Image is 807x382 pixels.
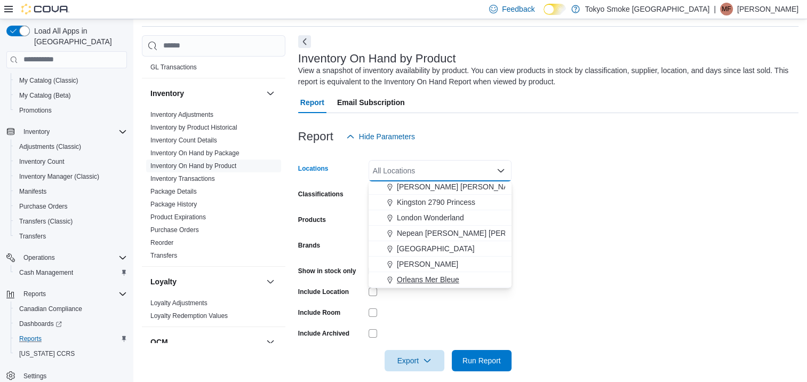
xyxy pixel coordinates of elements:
h3: OCM [150,337,168,347]
button: My Catalog (Classic) [11,73,131,88]
button: Inventory Count [11,154,131,169]
button: OCM [150,337,262,347]
span: Reports [23,290,46,298]
button: Operations [19,251,59,264]
span: Reports [15,332,127,345]
p: Tokyo Smoke [GEOGRAPHIC_DATA] [585,3,710,15]
span: Feedback [502,4,534,14]
h3: Loyalty [150,276,177,287]
span: My Catalog (Beta) [19,91,71,100]
div: Finance [142,48,285,78]
button: Hide Parameters [342,126,419,147]
a: Transfers [150,252,177,259]
a: Inventory Adjustments [150,111,213,118]
span: Transfers [150,251,177,260]
span: Dashboards [19,320,62,328]
a: Loyalty Redemption Values [150,312,228,320]
span: Inventory Count [19,157,65,166]
a: GL Account Totals [150,51,202,58]
a: Package History [150,201,197,208]
button: Reports [11,331,131,346]
span: [PERSON_NAME] [397,259,458,269]
span: Washington CCRS [15,347,127,360]
input: Dark Mode [544,4,566,15]
a: Dashboards [15,317,66,330]
button: Inventory Manager (Classic) [11,169,131,184]
img: Cova [21,4,69,14]
a: Loyalty Adjustments [150,299,207,307]
span: Inventory Manager (Classic) [19,172,99,181]
button: OCM [264,336,277,348]
a: Reorder [150,239,173,246]
div: View a snapshot of inventory availability by product. You can view products in stock by classific... [298,65,793,87]
span: Inventory [23,128,50,136]
span: Canadian Compliance [15,303,127,315]
span: Transfers [19,232,46,241]
button: Orleans Mer Bleue [369,272,512,288]
h3: Inventory On Hand by Product [298,52,456,65]
p: | [714,3,716,15]
span: Reports [19,288,127,300]
label: Include Location [298,288,349,296]
button: Run Report [452,350,512,371]
span: Transfers (Classic) [15,215,127,228]
span: Report [300,92,324,113]
a: Transfers [15,230,50,243]
span: Transfers (Classic) [19,217,73,226]
a: Inventory Manager (Classic) [15,170,103,183]
span: Purchase Orders [19,202,68,211]
span: Inventory Count Details [150,136,217,145]
a: Inventory Count Details [150,137,217,144]
label: Classifications [298,190,343,198]
span: Inventory Manager (Classic) [15,170,127,183]
a: Purchase Orders [15,200,72,213]
span: Kingston 2790 Princess [397,197,475,208]
span: Settings [19,369,127,382]
label: Include Room [298,308,340,317]
span: Purchase Orders [15,200,127,213]
a: Inventory On Hand by Product [150,162,236,170]
h3: Report [298,130,333,143]
label: Show in stock only [298,267,356,275]
span: Adjustments (Classic) [15,140,127,153]
button: My Catalog (Beta) [11,88,131,103]
a: Adjustments (Classic) [15,140,85,153]
a: Transfers (Classic) [15,215,77,228]
span: Inventory Count [15,155,127,168]
a: Inventory by Product Historical [150,124,237,131]
span: Reports [19,335,42,343]
div: Inventory [142,108,285,266]
span: Inventory by Product Historical [150,123,237,132]
a: My Catalog (Classic) [15,74,83,87]
h3: Inventory [150,88,184,99]
button: Reports [2,286,131,301]
span: Reorder [150,238,173,247]
button: Reports [19,288,50,300]
span: Load All Apps in [GEOGRAPHIC_DATA] [30,26,127,47]
div: Matthew Frolander [720,3,733,15]
a: Product Expirations [150,213,206,221]
span: [US_STATE] CCRS [19,349,75,358]
span: Nepean [PERSON_NAME] [PERSON_NAME] [397,228,550,238]
button: London Wonderland [369,210,512,226]
label: Locations [298,164,329,173]
span: Hide Parameters [359,131,415,142]
span: Package Details [150,187,197,196]
span: [GEOGRAPHIC_DATA] [397,243,475,254]
label: Products [298,216,326,224]
label: Brands [298,241,320,250]
a: My Catalog (Beta) [15,89,75,102]
a: Promotions [15,104,56,117]
span: Promotions [15,104,127,117]
button: Inventory [19,125,54,138]
span: Cash Management [15,266,127,279]
button: Oshawa King [369,288,512,303]
button: Inventory [2,124,131,139]
a: Purchase Orders [150,226,199,234]
span: Transfers [15,230,127,243]
a: Reports [15,332,46,345]
button: [GEOGRAPHIC_DATA] [369,241,512,257]
span: Inventory Transactions [150,174,215,183]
